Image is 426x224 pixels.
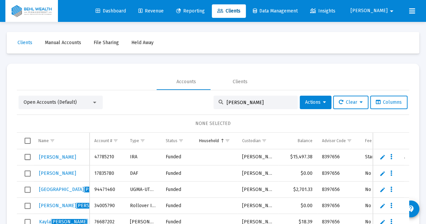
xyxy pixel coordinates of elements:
[90,182,125,198] td: 94471460
[199,138,219,143] div: Household
[237,182,278,198] td: [PERSON_NAME]
[161,133,194,149] td: Column Status
[342,4,404,18] button: [PERSON_NAME]
[125,133,161,149] td: Column Type
[248,4,303,18] a: Data Management
[38,201,114,211] a: [PERSON_NAME][PERSON_NAME]
[90,133,125,149] td: Column Account #
[90,4,131,18] a: Dashboard
[24,99,77,105] span: Open Accounts (Default)
[125,182,161,198] td: UGMA-UTMA
[39,36,87,50] a: Manual Accounts
[38,168,77,178] a: [PERSON_NAME]
[133,4,169,18] a: Revenue
[225,138,230,143] span: Show filter options for column 'Household'
[34,133,90,149] td: Column Name
[25,187,31,193] div: Select row
[39,203,113,209] span: [PERSON_NAME]
[96,8,126,14] span: Dashboard
[388,4,396,18] mat-icon: arrow_drop_down
[360,182,410,198] td: No Fee
[305,4,341,18] a: Insights
[50,138,55,143] span: Show filter options for column 'Name'
[347,138,352,143] span: Show filter options for column 'Advisor Code'
[178,138,184,143] span: Show filter options for column 'Status'
[227,100,293,105] input: Search
[166,202,190,209] div: Funded
[90,165,125,182] td: 17835780
[300,96,331,109] button: Actions
[76,203,113,209] span: [PERSON_NAME]
[176,78,196,85] div: Accounts
[380,187,386,193] a: Edit
[407,205,415,213] mat-icon: contact_support
[10,4,53,18] img: Dashboard
[94,138,112,143] div: Account #
[90,149,125,165] td: 47785210
[18,40,32,45] span: Clients
[278,133,317,149] td: Column Balance
[360,133,410,149] td: Column Fee Structure(s)
[39,170,76,176] span: [PERSON_NAME]
[278,198,317,214] td: $0.00
[94,40,119,45] span: File Sharing
[176,8,205,14] span: Reporting
[317,198,360,214] td: 8397656
[278,182,317,198] td: $2,701.33
[333,96,368,109] button: Clear
[39,187,121,192] span: [GEOGRAPHIC_DATA]
[38,138,49,143] div: Name
[126,36,159,50] a: Held Away
[166,170,190,177] div: Funded
[305,99,326,105] span: Actions
[125,198,161,214] td: Rollover IRA
[113,138,118,143] span: Show filter options for column 'Account #'
[237,133,278,149] td: Column Custodian
[130,138,139,143] div: Type
[25,203,31,209] div: Select row
[38,185,122,195] a: [GEOGRAPHIC_DATA][PERSON_NAME]
[90,198,125,214] td: 34005790
[237,198,278,214] td: [PERSON_NAME]
[370,96,407,109] button: Columns
[166,186,190,193] div: Funded
[166,138,177,143] div: Status
[125,165,161,182] td: DAF
[376,99,402,105] span: Columns
[88,36,124,50] a: File Sharing
[38,152,77,162] a: [PERSON_NAME]
[360,165,410,182] td: No Fee
[12,36,38,50] a: Clients
[22,120,404,127] div: NONE SELECTED
[233,78,248,85] div: Clients
[298,138,313,143] div: Balance
[171,4,210,18] a: Reporting
[278,165,317,182] td: $0.00
[380,154,386,160] a: Edit
[317,182,360,198] td: 8397656
[261,138,266,143] span: Show filter options for column 'Custodian'
[237,165,278,182] td: [PERSON_NAME]
[317,133,360,149] td: Column Advisor Code
[237,149,278,165] td: [PERSON_NAME]
[138,8,164,14] span: Revenue
[25,138,31,144] div: Select all
[380,203,386,209] a: Edit
[360,149,410,165] td: Standard Schedule
[84,187,121,192] span: [PERSON_NAME]
[365,138,394,143] div: Fee Structure(s)
[194,133,237,149] td: Column Household
[242,138,260,143] div: Custodian
[212,4,246,18] a: Clients
[25,170,31,177] div: Select row
[317,165,360,182] td: 8397656
[360,198,410,214] td: No Fee
[351,8,388,14] span: [PERSON_NAME]
[322,138,346,143] div: Advisor Code
[39,154,76,160] span: [PERSON_NAME]
[310,8,335,14] span: Insights
[166,154,190,160] div: Funded
[278,149,317,165] td: $15,497.38
[25,154,31,160] div: Select row
[339,99,363,105] span: Clear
